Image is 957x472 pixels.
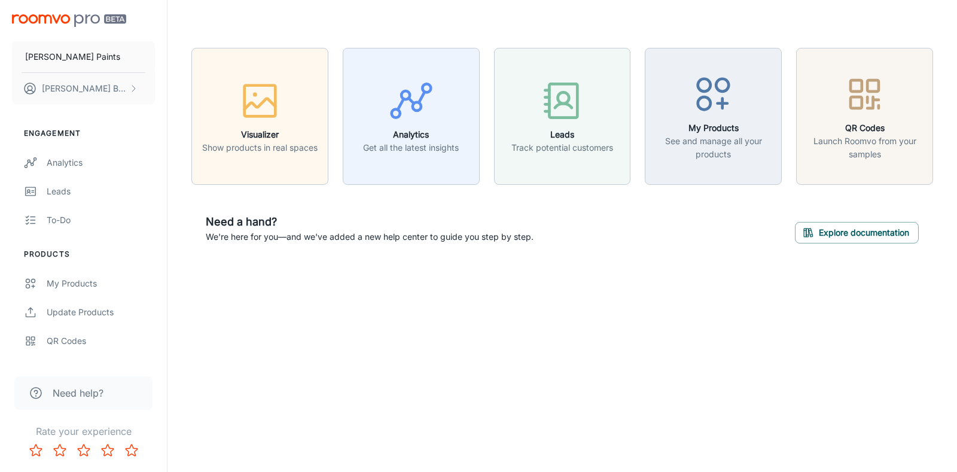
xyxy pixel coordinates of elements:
[511,141,613,154] p: Track potential customers
[363,141,459,154] p: Get all the latest insights
[645,48,782,185] button: My ProductsSee and manage all your products
[12,14,126,27] img: Roomvo PRO Beta
[25,50,120,63] p: [PERSON_NAME] Paints
[12,41,155,72] button: [PERSON_NAME] Paints
[795,226,919,237] a: Explore documentation
[494,109,631,121] a: LeadsTrack potential customers
[191,48,328,185] button: VisualizerShow products in real spaces
[653,135,774,161] p: See and manage all your products
[206,230,534,243] p: We're here for you—and we've added a new help center to guide you step by step.
[47,185,155,198] div: Leads
[12,73,155,104] button: [PERSON_NAME] Broglia
[653,121,774,135] h6: My Products
[343,109,480,121] a: AnalyticsGet all the latest insights
[47,277,155,290] div: My Products
[363,128,459,141] h6: Analytics
[47,156,155,169] div: Analytics
[206,214,534,230] h6: Need a hand?
[796,48,933,185] button: QR CodesLaunch Roomvo from your samples
[804,135,925,161] p: Launch Roomvo from your samples
[494,48,631,185] button: LeadsTrack potential customers
[511,128,613,141] h6: Leads
[202,128,318,141] h6: Visualizer
[47,214,155,227] div: To-do
[796,109,933,121] a: QR CodesLaunch Roomvo from your samples
[804,121,925,135] h6: QR Codes
[795,222,919,243] button: Explore documentation
[42,82,126,95] p: [PERSON_NAME] Broglia
[645,109,782,121] a: My ProductsSee and manage all your products
[343,48,480,185] button: AnalyticsGet all the latest insights
[202,141,318,154] p: Show products in real spaces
